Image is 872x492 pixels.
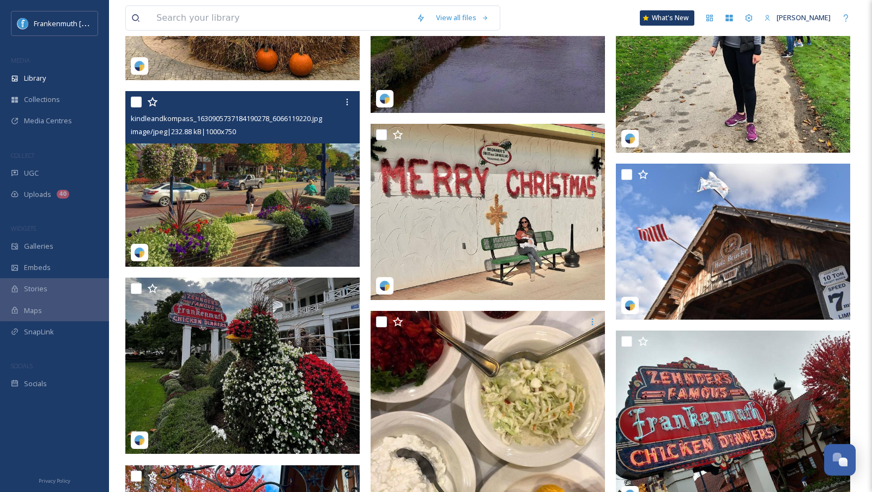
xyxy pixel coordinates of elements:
[379,280,390,291] img: snapsea-logo.png
[24,168,39,178] span: UGC
[640,10,694,26] a: What's New
[24,305,42,316] span: Maps
[134,435,145,446] img: snapsea-logo.png
[11,151,34,159] span: COLLECT
[17,18,28,29] img: Social%20Media%20PFP%202025.jpg
[431,7,494,28] a: View all files
[24,189,51,200] span: Uploads
[125,278,360,454] img: garrettwellington_17925451228760698.jpg
[625,133,635,144] img: snapsea-logo.png
[39,477,70,484] span: Privacy Policy
[134,61,145,71] img: snapsea-logo.png
[24,116,72,126] span: Media Centres
[24,284,47,294] span: Stories
[371,124,605,300] img: thomasswitek.realestate_17946995168332869.jpg
[151,6,411,30] input: Search your library
[616,164,850,320] img: photography_by_tom93_18113641210253232.jpg
[131,127,236,136] span: image/jpeg | 232.88 kB | 1000 x 750
[11,362,33,370] span: SOCIALS
[759,7,836,28] a: [PERSON_NAME]
[11,224,36,232] span: WIDGETS
[24,379,47,389] span: Socials
[625,300,635,311] img: snapsea-logo.png
[24,73,46,83] span: Library
[39,473,70,487] a: Privacy Policy
[24,241,53,251] span: Galleries
[57,190,69,199] div: 40
[824,444,856,476] button: Open Chat
[24,94,60,105] span: Collections
[11,56,30,64] span: MEDIA
[379,93,390,104] img: snapsea-logo.png
[34,18,116,28] span: Frankenmuth [US_STATE]
[131,113,322,123] span: kindleandkompass_1630905737184190278_6066119220.jpg
[134,247,145,258] img: snapsea-logo.png
[125,91,360,267] img: kindleandkompass_1630905737184190278_6066119220.jpg
[777,13,831,22] span: [PERSON_NAME]
[24,327,54,337] span: SnapLink
[24,262,51,273] span: Embeds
